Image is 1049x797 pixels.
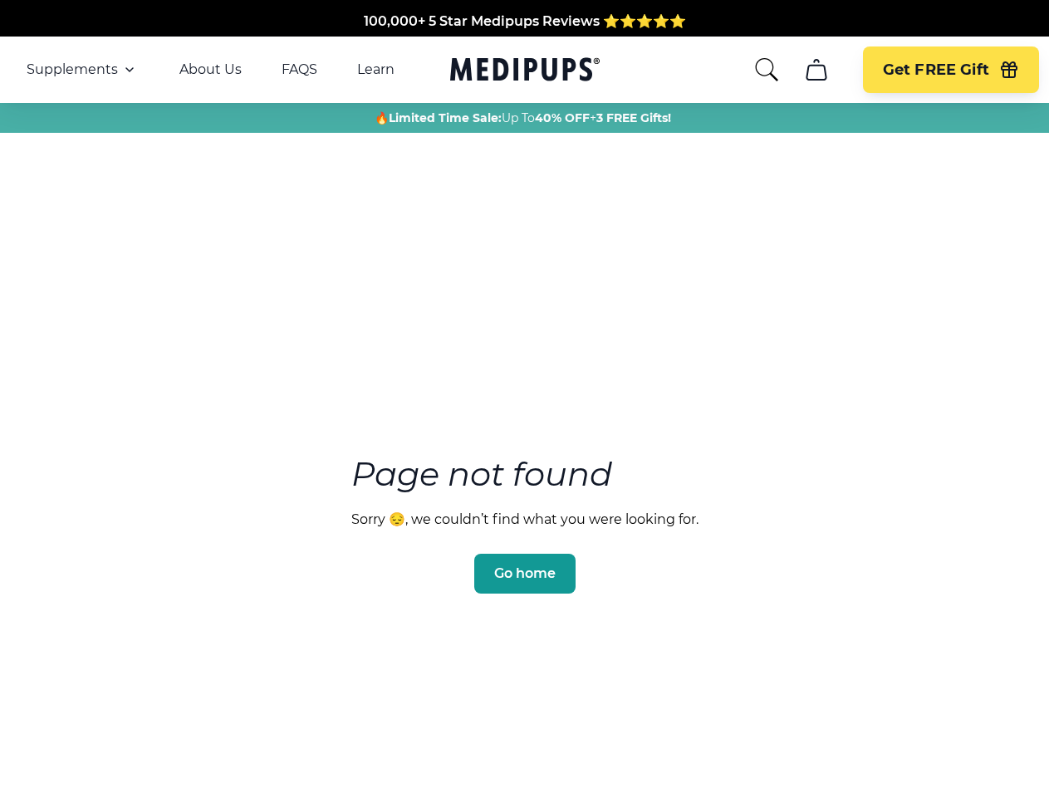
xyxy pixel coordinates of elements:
button: Supplements [27,60,140,80]
a: FAQS [282,61,317,78]
a: Medipups [450,54,600,88]
span: Supplements [27,61,118,78]
span: 🔥 Up To + [375,110,671,126]
p: Sorry 😔, we couldn’t find what you were looking for. [351,511,699,527]
h3: Page not found [351,450,699,498]
span: Get FREE Gift [883,61,989,80]
span: 100,000+ 5 Star Medipups Reviews ⭐️⭐️⭐️⭐️⭐️ [364,13,686,29]
button: Go home [474,554,576,594]
button: Get FREE Gift [863,46,1039,93]
button: cart [797,50,836,90]
button: search [753,56,780,83]
a: Learn [357,61,395,78]
span: Go home [494,565,556,582]
a: About Us [179,61,242,78]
